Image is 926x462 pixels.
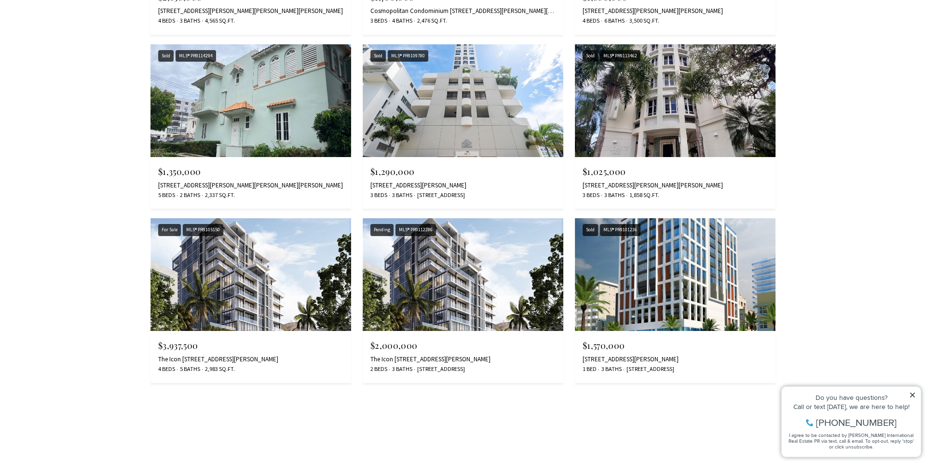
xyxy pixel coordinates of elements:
span: 5 Baths [177,365,200,373]
img: Sold [150,44,351,157]
span: 4 Beds [158,365,175,373]
img: For Sale [150,218,351,331]
span: 3 Baths [599,365,622,373]
span: 3 Beds [583,191,599,199]
img: Sold [363,44,563,157]
span: 2 Baths [177,191,200,199]
a: Sold Sold MLS® PR9109780 $1,290,000 [STREET_ADDRESS][PERSON_NAME] 3 Beds 3 Baths [STREET_ADDRESS] [363,44,563,209]
span: 2,983 Sq.Ft. [203,365,235,373]
span: 3 Baths [177,17,200,25]
div: MLS® PR9105150 [183,224,223,236]
span: $1,025,000 [583,166,626,177]
span: 4 Beds [158,17,175,25]
a: Sold Sold MLS® PR9113462 $1,025,000 [STREET_ADDRESS][PERSON_NAME][PERSON_NAME] 3 Beds 3 Baths 1,8... [575,44,776,209]
a: Sold Sold MLS® PR9101236 $1,570,000 [STREET_ADDRESS][PERSON_NAME] 1 Bed 3 Baths [STREET_ADDRESS] [575,218,776,383]
span: 2 Beds [370,365,387,373]
div: Pending [370,224,394,236]
span: I agree to be contacted by [PERSON_NAME] International Real Estate PR via text, call & email. To ... [12,59,137,78]
span: 4 Baths [390,17,412,25]
a: Sold Sold MLS® PR9114294 $1,350,000 [STREET_ADDRESS][PERSON_NAME][PERSON_NAME][PERSON_NAME] 5 Bed... [150,44,351,209]
a: Pending Pending MLS® PR9112286 $2,000,000 The Icon [STREET_ADDRESS][PERSON_NAME] 2 Beds 3 Baths [... [363,218,563,383]
div: Sold [583,50,598,62]
div: [STREET_ADDRESS][PERSON_NAME] [370,182,556,189]
div: Sold [370,50,386,62]
span: $1,350,000 [158,166,201,177]
span: 6 Baths [602,17,625,25]
div: MLS® PR9101236 [600,224,640,236]
div: Do you have questions? [10,22,139,28]
div: Cosmopolitan Condominium [STREET_ADDRESS][PERSON_NAME][PERSON_NAME] [370,7,556,15]
span: 3 Baths [390,191,412,199]
span: [PHONE_NUMBER] [40,45,120,55]
span: 3 Beds [370,17,387,25]
span: 4,565 Sq.Ft. [203,17,235,25]
span: 1,858 Sq.Ft. [627,191,659,199]
div: [STREET_ADDRESS][PERSON_NAME][PERSON_NAME] [583,182,768,189]
span: [STREET_ADDRESS] [415,365,465,373]
div: Call or text [DATE], we are here to help! [10,31,139,38]
div: MLS® PR9113462 [600,50,640,62]
div: For Sale [158,224,181,236]
span: 2,337 Sq.Ft. [203,191,235,199]
span: 2,476 Sq.Ft. [415,17,447,25]
div: [STREET_ADDRESS][PERSON_NAME][PERSON_NAME][PERSON_NAME] [158,182,343,189]
span: 4 Beds [583,17,599,25]
div: [STREET_ADDRESS][PERSON_NAME][PERSON_NAME][PERSON_NAME] [158,7,343,15]
div: Sold [158,50,174,62]
div: The Icon [STREET_ADDRESS][PERSON_NAME] [370,356,556,363]
div: [STREET_ADDRESS][PERSON_NAME][PERSON_NAME] [583,7,768,15]
div: The Icon [STREET_ADDRESS][PERSON_NAME] [158,356,343,363]
div: MLS® PR9112286 [395,224,436,236]
div: MLS® PR9109780 [388,50,428,62]
img: Sold [575,218,776,331]
span: 3 Beds [370,191,387,199]
span: 3 Baths [602,191,625,199]
span: $3,937,500 [158,340,198,351]
span: $2,000,000 [370,340,417,351]
span: [STREET_ADDRESS] [415,191,465,199]
span: 3,500 Sq.Ft. [627,17,659,25]
a: For Sale For Sale MLS® PR9105150 $3,937,500 The Icon [STREET_ADDRESS][PERSON_NAME] 4 Beds 5 Baths... [150,218,351,383]
img: Sold [575,44,776,157]
span: 1 Bed [583,365,597,373]
div: MLS® PR9114294 [176,50,216,62]
img: Pending [363,218,563,331]
span: $1,290,000 [370,166,414,177]
div: Sold [583,224,598,236]
span: 3 Baths [390,365,412,373]
span: [STREET_ADDRESS] [624,365,674,373]
div: [STREET_ADDRESS][PERSON_NAME] [583,356,768,363]
span: $1,570,000 [583,340,625,351]
span: 5 Beds [158,191,175,199]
